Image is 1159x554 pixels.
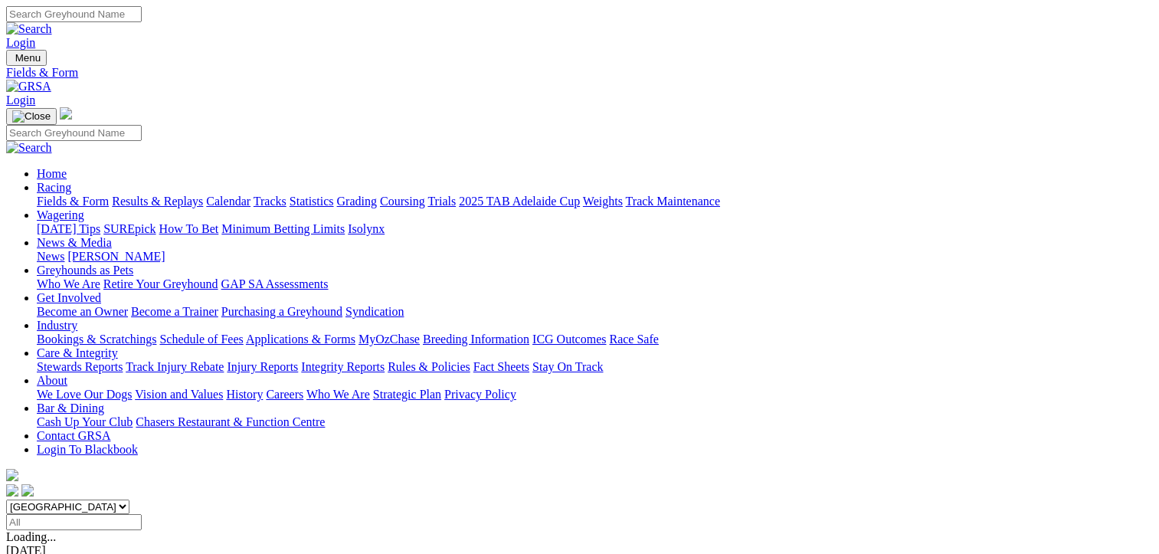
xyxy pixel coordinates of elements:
[37,167,67,180] a: Home
[15,52,41,64] span: Menu
[37,388,132,401] a: We Love Our Dogs
[126,360,224,373] a: Track Injury Rebate
[6,469,18,481] img: logo-grsa-white.png
[6,36,35,49] a: Login
[12,110,51,123] img: Close
[532,333,606,346] a: ICG Outcomes
[380,195,425,208] a: Coursing
[6,530,56,543] span: Loading...
[37,195,109,208] a: Fields & Form
[37,250,1153,264] div: News & Media
[626,195,720,208] a: Track Maintenance
[6,22,52,36] img: Search
[37,181,71,194] a: Racing
[221,305,342,318] a: Purchasing a Greyhound
[6,484,18,497] img: facebook.svg
[301,360,385,373] a: Integrity Reports
[67,250,165,263] a: [PERSON_NAME]
[266,388,303,401] a: Careers
[37,429,110,442] a: Contact GRSA
[103,277,218,290] a: Retire Your Greyhound
[6,66,1153,80] a: Fields & Form
[37,277,1153,291] div: Greyhounds as Pets
[6,80,51,93] img: GRSA
[37,222,1153,236] div: Wagering
[221,222,345,235] a: Minimum Betting Limits
[112,195,203,208] a: Results & Replays
[345,305,404,318] a: Syndication
[6,93,35,107] a: Login
[21,484,34,497] img: twitter.svg
[473,360,529,373] a: Fact Sheets
[6,108,57,125] button: Toggle navigation
[609,333,658,346] a: Race Safe
[37,305,128,318] a: Become an Owner
[37,402,104,415] a: Bar & Dining
[226,388,263,401] a: History
[6,125,142,141] input: Search
[103,222,156,235] a: SUREpick
[6,6,142,22] input: Search
[6,50,47,66] button: Toggle navigation
[359,333,420,346] a: MyOzChase
[37,415,133,428] a: Cash Up Your Club
[427,195,456,208] a: Trials
[159,333,243,346] a: Schedule of Fees
[206,195,250,208] a: Calendar
[136,415,325,428] a: Chasers Restaurant & Function Centre
[388,360,470,373] a: Rules & Policies
[37,443,138,456] a: Login To Blackbook
[423,333,529,346] a: Breeding Information
[373,388,441,401] a: Strategic Plan
[37,208,84,221] a: Wagering
[37,415,1153,429] div: Bar & Dining
[37,360,123,373] a: Stewards Reports
[37,291,101,304] a: Get Involved
[37,346,118,359] a: Care & Integrity
[37,333,156,346] a: Bookings & Scratchings
[532,360,603,373] a: Stay On Track
[348,222,385,235] a: Isolynx
[227,360,298,373] a: Injury Reports
[37,305,1153,319] div: Get Involved
[337,195,377,208] a: Grading
[246,333,355,346] a: Applications & Forms
[6,514,142,530] input: Select date
[37,222,100,235] a: [DATE] Tips
[131,305,218,318] a: Become a Trainer
[37,195,1153,208] div: Racing
[306,388,370,401] a: Who We Are
[444,388,516,401] a: Privacy Policy
[37,374,67,387] a: About
[37,250,64,263] a: News
[221,277,329,290] a: GAP SA Assessments
[6,141,52,155] img: Search
[459,195,580,208] a: 2025 TAB Adelaide Cup
[37,333,1153,346] div: Industry
[254,195,286,208] a: Tracks
[37,319,77,332] a: Industry
[159,222,219,235] a: How To Bet
[135,388,223,401] a: Vision and Values
[37,236,112,249] a: News & Media
[290,195,334,208] a: Statistics
[37,360,1153,374] div: Care & Integrity
[60,107,72,120] img: logo-grsa-white.png
[37,264,133,277] a: Greyhounds as Pets
[37,388,1153,402] div: About
[583,195,623,208] a: Weights
[37,277,100,290] a: Who We Are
